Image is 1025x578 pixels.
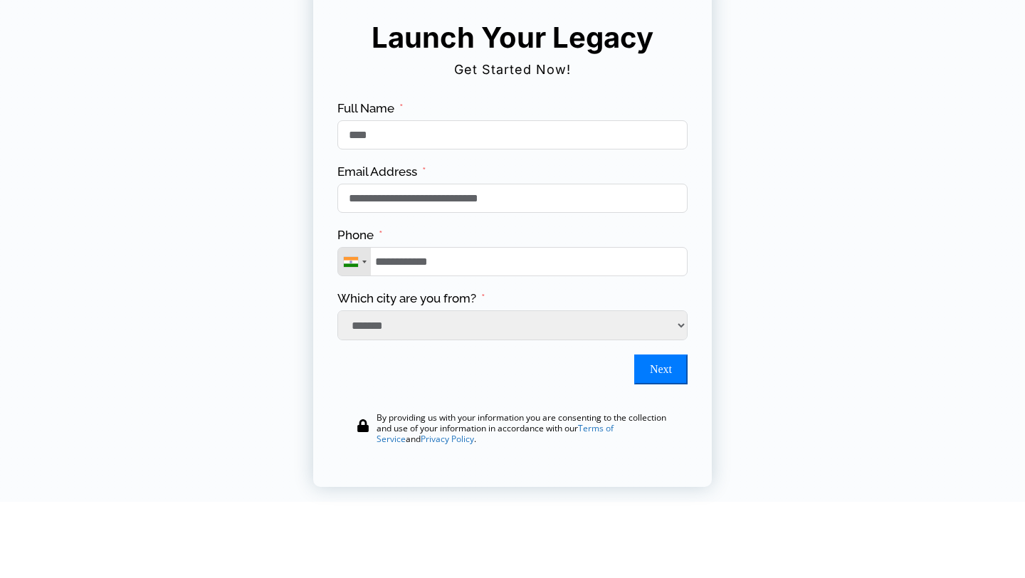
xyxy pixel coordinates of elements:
[364,20,661,56] h5: Launch Your Legacy
[337,184,688,213] input: Email Address
[421,433,474,445] a: Privacy Policy
[377,412,676,444] div: By providing us with your information you are consenting to the collection and use of your inform...
[634,354,688,384] button: Next
[337,247,688,276] input: Phone
[337,310,688,340] select: Which city are you from?
[337,100,404,117] label: Full Name
[338,248,371,275] div: Telephone country code
[335,57,690,83] h2: Get Started Now!
[377,422,614,445] a: Terms of Service
[337,227,383,243] label: Phone
[337,290,485,307] label: Which city are you from?
[337,164,426,180] label: Email Address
